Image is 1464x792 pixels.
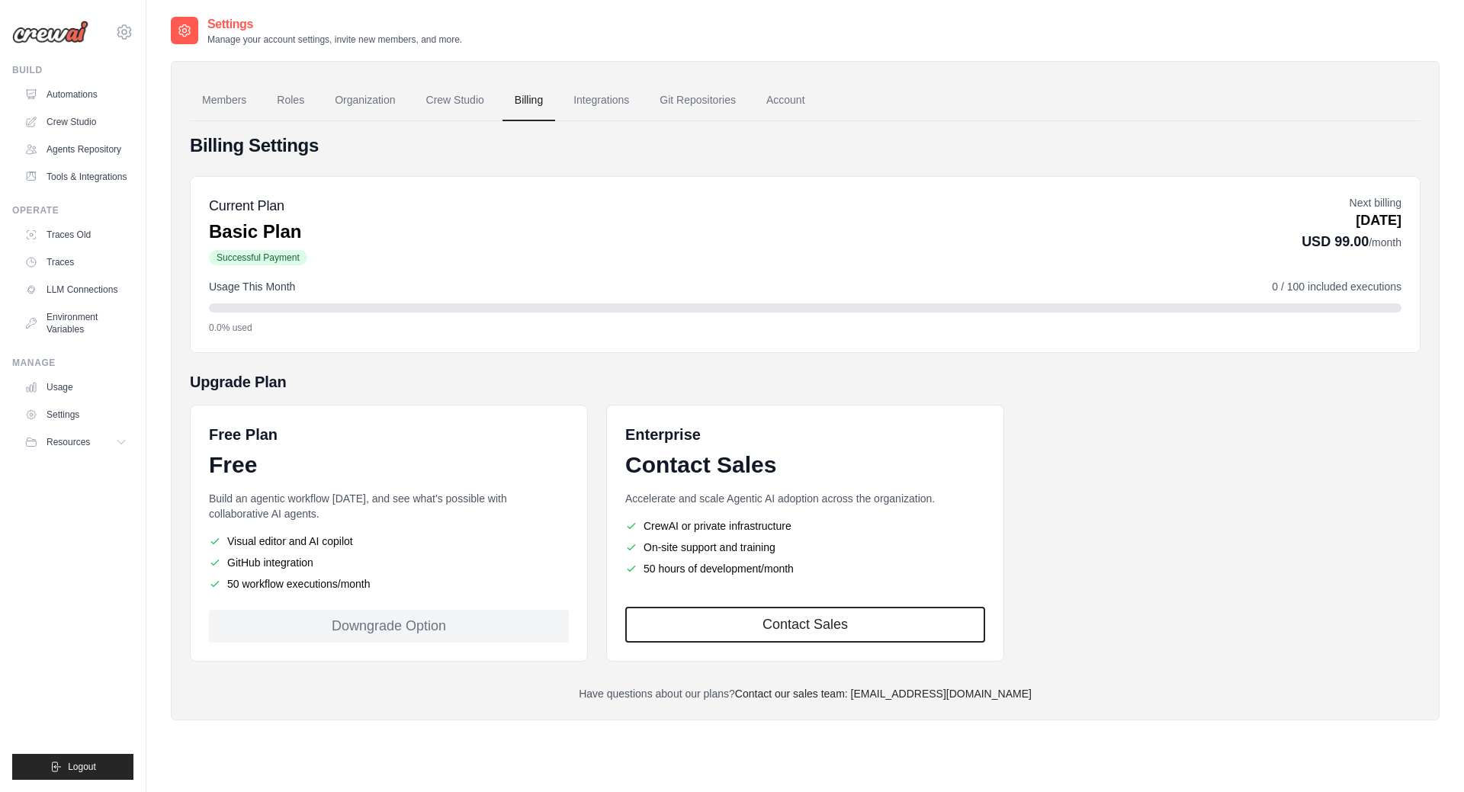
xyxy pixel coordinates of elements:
h2: Settings [207,15,462,34]
button: Logout [12,754,133,780]
p: Manage your account settings, invite new members, and more. [207,34,462,46]
p: Have questions about our plans? [190,686,1421,701]
p: Basic Plan [209,220,307,244]
a: Account [754,80,817,121]
a: Settings [18,402,133,427]
li: 50 hours of development/month [625,561,985,576]
a: LLM Connections [18,277,133,302]
p: Accelerate and scale Agentic AI adoption across the organization. [625,491,985,506]
div: Free [209,451,569,479]
div: Contact Sales [625,451,985,479]
h5: Upgrade Plan [190,371,1421,393]
div: Build [12,64,133,76]
a: Environment Variables [18,305,133,341]
a: Billing [502,80,555,121]
a: Crew Studio [18,110,133,134]
li: Visual editor and AI copilot [209,534,569,549]
div: Manage [12,357,133,369]
li: On-site support and training [625,540,985,555]
h4: Billing Settings [190,133,1421,158]
img: Logo [12,21,88,43]
a: Crew Studio [414,80,496,121]
p: Build an agentic workflow [DATE], and see what's possible with collaborative AI agents. [209,491,569,521]
a: Integrations [561,80,641,121]
li: GitHub integration [209,555,569,570]
a: Git Repositories [647,80,748,121]
a: Roles [265,80,316,121]
span: Successful Payment [209,250,307,265]
a: Traces Old [18,223,133,247]
a: Agents Repository [18,137,133,162]
a: Organization [323,80,407,121]
span: 0 / 100 included executions [1272,279,1401,294]
h6: Enterprise [625,424,985,445]
a: Members [190,80,258,121]
span: Usage This Month [209,279,295,294]
p: USD 99.00 [1302,231,1401,252]
span: Resources [47,436,90,448]
span: 0.0% used [209,322,252,334]
li: CrewAI or private infrastructure [625,518,985,534]
a: Contact our sales team: [EMAIL_ADDRESS][DOMAIN_NAME] [735,688,1032,700]
p: Next billing [1302,195,1401,210]
a: Traces [18,250,133,274]
li: 50 workflow executions/month [209,576,569,592]
a: Usage [18,375,133,399]
div: Downgrade Option [209,610,569,643]
span: Logout [68,761,96,773]
button: Resources [18,430,133,454]
a: Automations [18,82,133,107]
a: Tools & Integrations [18,165,133,189]
div: Operate [12,204,133,216]
span: /month [1369,236,1401,249]
h5: Current Plan [209,195,307,216]
a: Contact Sales [625,607,985,643]
p: [DATE] [1302,210,1401,231]
h6: Free Plan [209,424,278,445]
